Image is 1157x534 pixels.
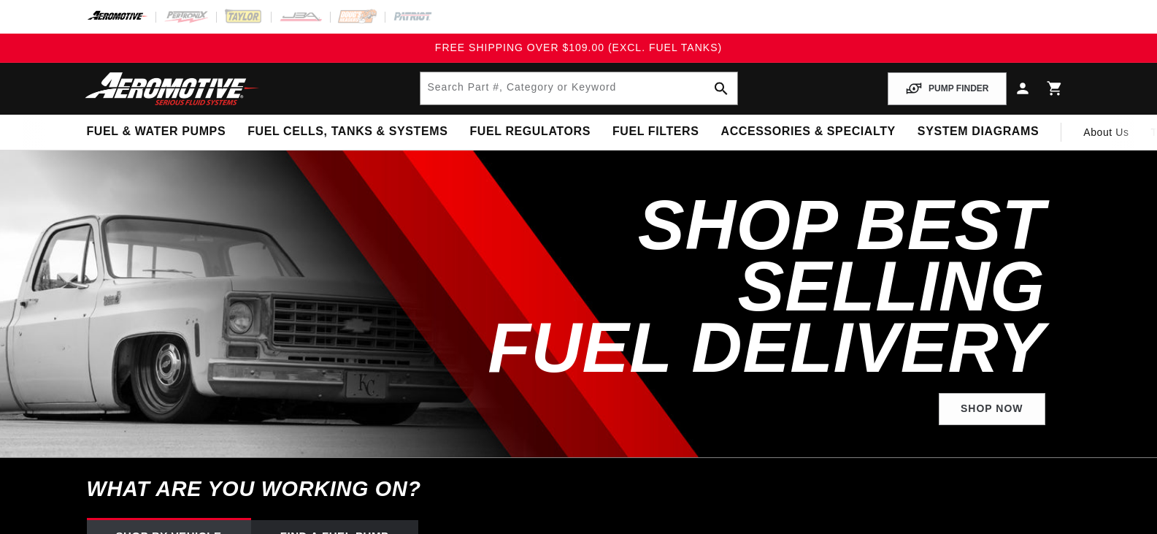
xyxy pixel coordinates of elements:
[237,115,458,149] summary: Fuel Cells, Tanks & Systems
[721,124,896,140] span: Accessories & Specialty
[87,124,226,140] span: Fuel & Water Pumps
[421,194,1045,378] h2: SHOP BEST SELLING FUEL DELIVERY
[76,115,237,149] summary: Fuel & Water Pumps
[939,393,1045,426] a: Shop Now
[612,124,699,140] span: Fuel Filters
[710,115,907,149] summary: Accessories & Specialty
[601,115,710,149] summary: Fuel Filters
[888,72,1006,105] button: PUMP FINDER
[247,124,447,140] span: Fuel Cells, Tanks & Systems
[81,72,264,106] img: Aeromotive
[1072,115,1139,150] a: About Us
[1083,126,1129,138] span: About Us
[918,124,1039,140] span: System Diagrams
[420,72,737,104] input: Search by Part Number, Category or Keyword
[469,124,590,140] span: Fuel Regulators
[435,42,722,53] span: FREE SHIPPING OVER $109.00 (EXCL. FUEL TANKS)
[705,72,737,104] button: search button
[50,458,1107,520] h6: What are you working on?
[458,115,601,149] summary: Fuel Regulators
[907,115,1050,149] summary: System Diagrams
